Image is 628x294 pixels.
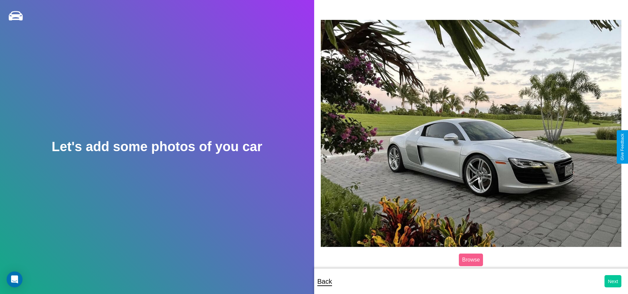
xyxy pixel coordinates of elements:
[620,134,625,160] div: Give Feedback
[52,139,262,154] h2: Let's add some photos of you car
[317,275,332,287] p: Back
[321,20,622,247] img: posted
[604,275,621,287] button: Next
[459,254,483,266] label: Browse
[7,271,23,287] div: Open Intercom Messenger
